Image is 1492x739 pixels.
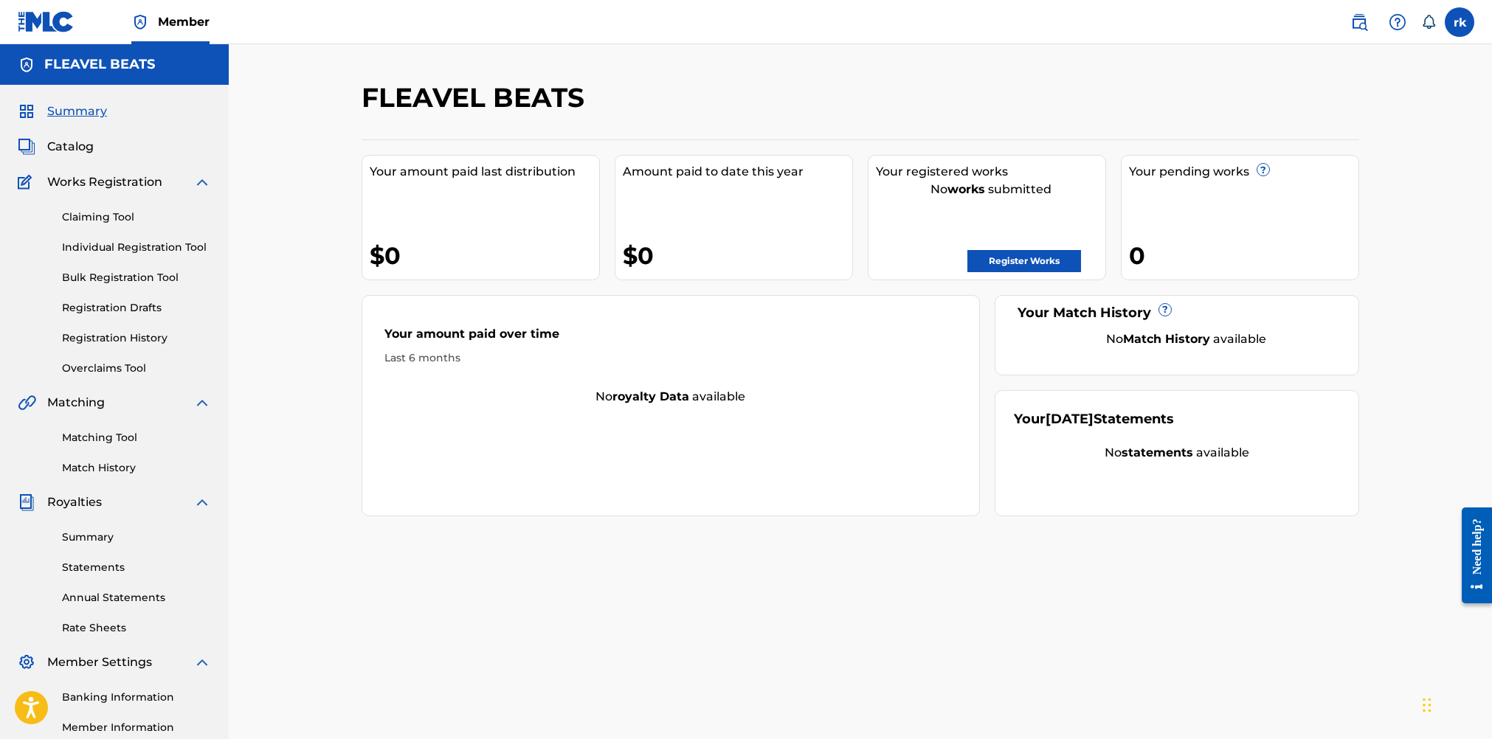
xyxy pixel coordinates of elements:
span: [DATE] [1046,411,1094,427]
div: No available [362,388,979,406]
img: expand [193,173,211,191]
a: Rate Sheets [62,620,211,636]
div: Last 6 months [384,350,957,366]
div: Your pending works [1129,163,1358,181]
img: expand [193,394,211,412]
strong: Match History [1123,332,1210,346]
a: CatalogCatalog [18,138,94,156]
span: Royalties [47,493,102,511]
a: Public Search [1344,7,1374,37]
a: Registration History [62,330,211,346]
a: Summary [62,530,211,545]
img: expand [193,493,211,511]
a: Registration Drafts [62,300,211,316]
div: No available [1014,444,1341,462]
span: ? [1159,304,1171,316]
img: search [1350,13,1368,31]
span: Matching [47,394,105,412]
a: Annual Statements [62,590,211,606]
div: 0 [1129,239,1358,272]
div: Your Statements [1014,409,1174,429]
a: Banking Information [62,690,211,705]
div: $0 [370,239,599,272]
a: Bulk Registration Tool [62,270,211,285]
iframe: Resource Center [1451,496,1492,614]
img: MLC Logo [18,11,75,32]
span: ? [1257,164,1269,176]
div: Your Match History [1014,303,1341,323]
div: No submitted [876,181,1105,198]
div: $0 [623,239,852,272]
a: Member Information [62,720,211,735]
div: Your amount paid over time [384,325,957,350]
img: Matching [18,394,36,412]
strong: statements [1122,445,1193,459]
div: Your registered works [876,163,1105,181]
h5: FLEAVEL BEATS [44,56,155,73]
h2: FLEAVEL BEATS [362,81,592,114]
img: Catalog [18,138,35,156]
img: Top Rightsholder [131,13,149,31]
a: Statements [62,560,211,575]
img: Member Settings [18,653,35,671]
a: Match History [62,460,211,476]
img: Works Registration [18,173,37,191]
img: Accounts [18,56,35,74]
a: Claiming Tool [62,209,211,225]
a: Matching Tool [62,430,211,445]
span: Works Registration [47,173,162,191]
div: User Menu [1445,7,1474,37]
strong: royalty data [612,389,689,403]
a: SummarySummary [18,103,107,120]
img: Royalties [18,493,35,511]
span: Catalog [47,138,94,156]
img: Summary [18,103,35,120]
strong: works [947,182,985,196]
span: Member Settings [47,653,152,671]
div: No available [1032,330,1341,348]
a: Register Works [967,250,1081,272]
span: Summary [47,103,107,120]
iframe: Chat Widget [1418,668,1492,739]
div: Help [1383,7,1412,37]
div: Drag [1423,683,1431,727]
div: Amount paid to date this year [623,163,852,181]
div: Notifications [1421,15,1436,30]
span: Member [158,13,210,30]
img: expand [193,653,211,671]
a: Overclaims Tool [62,361,211,376]
a: Individual Registration Tool [62,240,211,255]
img: help [1389,13,1406,31]
div: Your amount paid last distribution [370,163,599,181]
